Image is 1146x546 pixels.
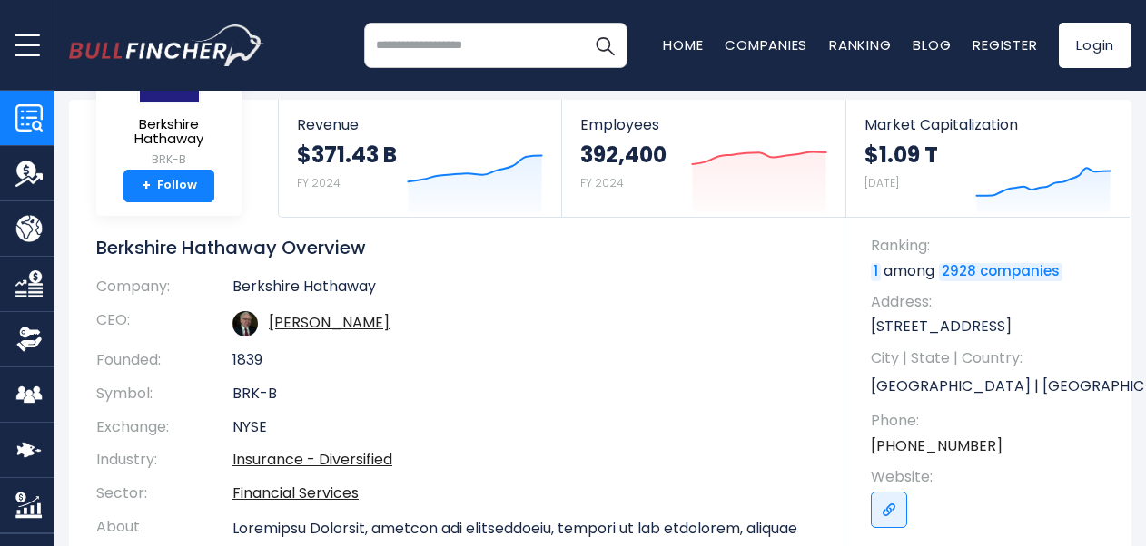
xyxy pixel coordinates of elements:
[871,261,1113,281] p: among
[297,141,397,169] strong: $371.43 B
[829,35,891,54] a: Ranking
[96,411,232,444] th: Exchange:
[582,23,627,68] button: Search
[96,477,232,511] th: Sector:
[96,344,232,377] th: Founded:
[663,35,703,54] a: Home
[96,304,232,344] th: CEO:
[232,411,818,444] td: NYSE
[562,100,845,217] a: Employees 392,400 FY 2024
[913,35,951,54] a: Blog
[871,411,1113,431] span: Phone:
[580,116,826,133] span: Employees
[871,492,907,528] a: Go to link
[297,175,341,190] small: FY 2024
[871,292,1113,312] span: Address:
[232,344,818,377] td: 1839
[96,377,232,411] th: Symbol:
[232,278,818,304] td: Berkshire Hathaway
[232,483,359,503] a: Financial Services
[69,24,264,66] a: Go to homepage
[580,175,624,190] small: FY 2024
[111,117,227,147] span: Berkshire Hathaway
[939,263,1062,281] a: 2928 companies
[871,236,1113,256] span: Ranking:
[871,263,881,281] a: 1
[232,311,258,336] img: warren-buffett.jpg
[864,141,938,169] strong: $1.09 T
[123,170,214,202] a: +Follow
[111,151,227,168] small: BRK-B
[142,178,151,194] strong: +
[232,377,818,411] td: BRK-B
[269,312,390,333] a: ceo
[96,444,232,477] th: Industry:
[846,100,1130,217] a: Market Capitalization $1.09 T [DATE]
[96,278,232,304] th: Company:
[580,141,667,169] strong: 392,400
[96,236,818,259] h1: Berkshire Hathaway Overview
[110,42,228,170] a: Berkshire Hathaway BRK-B
[973,35,1037,54] a: Register
[232,449,392,470] a: Insurance - Diversified
[871,373,1113,400] p: [GEOGRAPHIC_DATA] | [GEOGRAPHIC_DATA] | US
[725,35,807,54] a: Companies
[864,116,1111,133] span: Market Capitalization
[871,348,1113,368] span: City | State | Country:
[15,326,43,353] img: Ownership
[871,436,1003,456] a: [PHONE_NUMBER]
[279,100,561,217] a: Revenue $371.43 B FY 2024
[864,175,899,190] small: [DATE]
[871,467,1113,487] span: Website:
[871,317,1113,336] p: [STREET_ADDRESS]
[297,116,543,133] span: Revenue
[69,24,264,66] img: bullfincher logo
[1059,23,1131,68] a: Login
